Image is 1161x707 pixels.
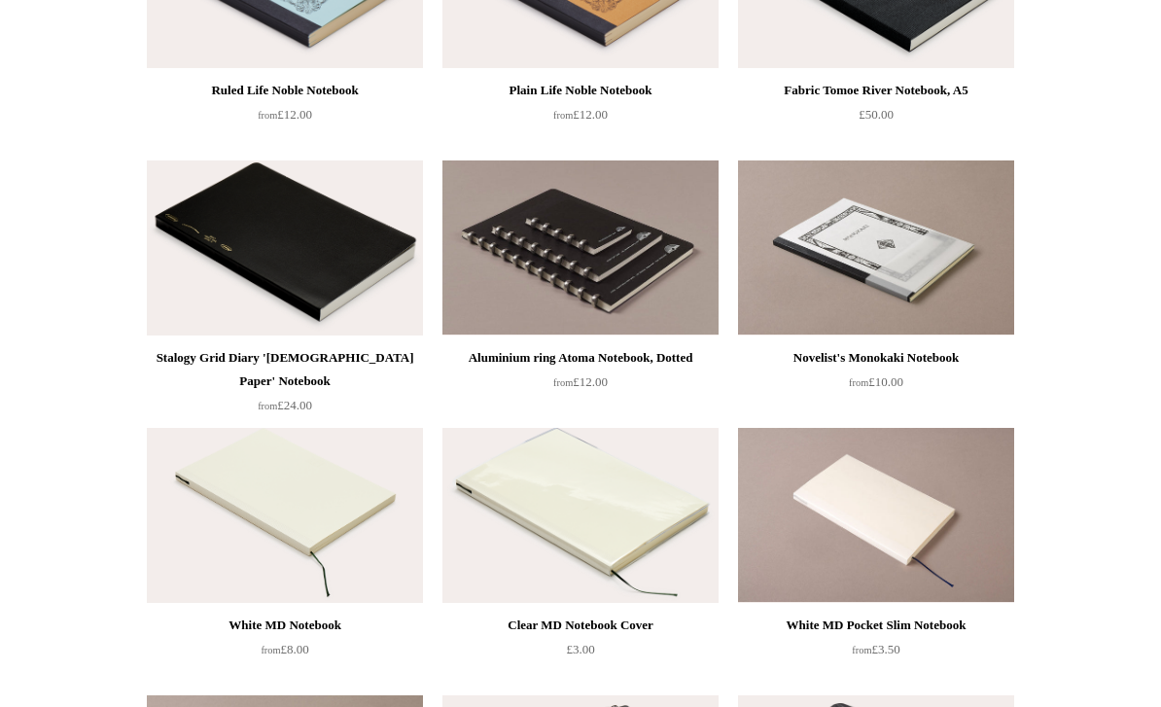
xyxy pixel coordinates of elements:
a: White MD Notebook White MD Notebook [147,429,423,604]
span: from [261,646,280,656]
div: Stalogy Grid Diary '[DEMOGRAPHIC_DATA] Paper' Notebook [152,347,418,394]
span: from [553,111,573,122]
a: Aluminium ring Atoma Notebook, Dotted from£12.00 [442,347,719,427]
span: £10.00 [849,375,903,390]
span: £3.50 [852,643,899,657]
a: Stalogy Grid Diary 'Bible Paper' Notebook Stalogy Grid Diary 'Bible Paper' Notebook [147,161,423,336]
span: £12.00 [553,108,608,123]
div: Novelist's Monokaki Notebook [743,347,1009,371]
a: Novelist's Monokaki Notebook from£10.00 [738,347,1014,427]
div: Fabric Tomoe River Notebook, A5 [743,80,1009,103]
a: Stalogy Grid Diary '[DEMOGRAPHIC_DATA] Paper' Notebook from£24.00 [147,347,423,427]
div: Plain Life Noble Notebook [447,80,714,103]
img: Novelist's Monokaki Notebook [738,161,1014,336]
span: from [553,378,573,389]
span: £12.00 [258,108,312,123]
a: Plain Life Noble Notebook from£12.00 [442,80,719,159]
img: White MD Pocket Slim Notebook [738,429,1014,604]
div: White MD Notebook [152,615,418,638]
span: from [852,646,871,656]
img: Stalogy Grid Diary 'Bible Paper' Notebook [147,161,423,336]
img: Clear MD Notebook Cover [442,429,719,604]
span: from [849,378,868,389]
div: White MD Pocket Slim Notebook [743,615,1009,638]
a: White MD Pocket Slim Notebook from£3.50 [738,615,1014,694]
span: £50.00 [859,108,894,123]
div: Clear MD Notebook Cover [447,615,714,638]
a: Ruled Life Noble Notebook from£12.00 [147,80,423,159]
div: Aluminium ring Atoma Notebook, Dotted [447,347,714,371]
a: White MD Notebook from£8.00 [147,615,423,694]
span: from [258,402,277,412]
span: from [258,111,277,122]
span: £3.00 [566,643,594,657]
a: Clear MD Notebook Cover Clear MD Notebook Cover [442,429,719,604]
span: £24.00 [258,399,312,413]
a: Aluminium ring Atoma Notebook, Dotted Aluminium ring Atoma Notebook, Dotted [442,161,719,336]
a: Clear MD Notebook Cover £3.00 [442,615,719,694]
span: £12.00 [553,375,608,390]
a: Fabric Tomoe River Notebook, A5 £50.00 [738,80,1014,159]
img: Aluminium ring Atoma Notebook, Dotted [442,161,719,336]
img: White MD Notebook [147,429,423,604]
div: Ruled Life Noble Notebook [152,80,418,103]
a: Novelist's Monokaki Notebook Novelist's Monokaki Notebook [738,161,1014,336]
a: White MD Pocket Slim Notebook White MD Pocket Slim Notebook [738,429,1014,604]
span: £8.00 [261,643,308,657]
